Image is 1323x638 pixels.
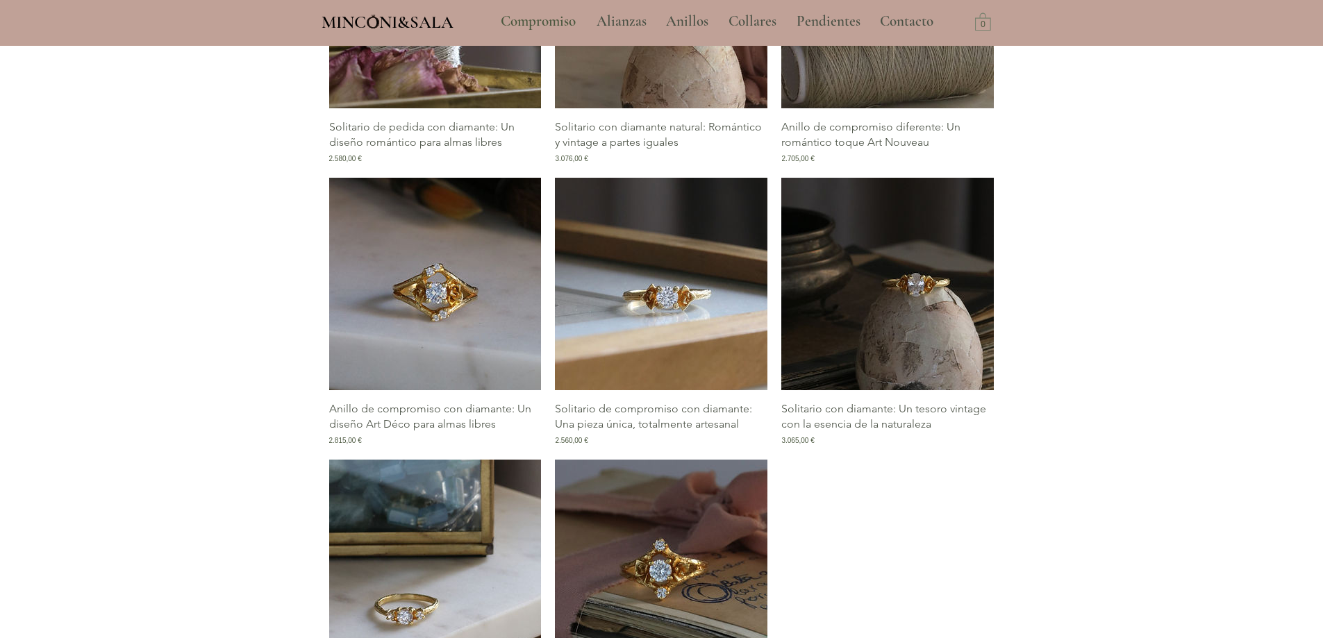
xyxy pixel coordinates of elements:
a: Carrito con 0 ítems [975,12,991,31]
p: Collares [722,4,783,39]
span: 2.705,00 € [781,153,814,164]
p: Solitario de pedida con diamante: Un diseño romántico para almas libres [329,119,542,151]
p: Solitario con diamante natural: Romántico y vintage a partes iguales [555,119,767,151]
p: Pendientes [790,4,867,39]
a: Solitario de compromiso con diamante: Una pieza única, totalmente artesanal2.560,00 € [555,401,767,446]
p: Alianzas [590,4,654,39]
a: MINCONI&SALA [322,9,454,32]
a: Solitario con diamante natural: Romántico y vintage a partes iguales3.076,00 € [555,119,767,164]
span: 3.076,00 € [555,153,588,164]
a: Anillos [656,4,718,39]
p: Compromiso [494,4,583,39]
span: 2.815,00 € [329,435,362,446]
a: Pendientes [786,4,869,39]
text: 0 [981,20,985,30]
a: Anillo de compromiso con diamante: Un diseño Art Déco para almas libres2.815,00 € [329,401,542,446]
a: Alianzas [586,4,656,39]
p: Contacto [873,4,940,39]
a: Compromiso [490,4,586,39]
p: Solitario de compromiso con diamante: Una pieza única, totalmente artesanal [555,401,767,433]
span: 3.065,00 € [781,435,814,446]
span: 2.560,00 € [555,435,588,446]
nav: Sitio [463,4,972,39]
div: Galería de Anillo de compromiso con diamante: Un diseño Art Déco para almas libres [329,178,542,446]
a: Collares [718,4,786,39]
img: Minconi Sala [367,15,379,28]
a: Solitario de pedida con diamante: Un diseño romántico para almas libres2.580,00 € [329,119,542,164]
p: Solitario con diamante: Un tesoro vintage con la esencia de la naturaleza [781,401,994,433]
a: Solitario con diamante: Un tesoro vintage con la esencia de la naturaleza3.065,00 € [781,401,994,446]
p: Anillo de compromiso con diamante: Un diseño Art Déco para almas libres [329,401,542,433]
div: Galería de Solitario de compromiso con diamante: Una pieza única, totalmente artesanal [555,178,767,446]
div: Galería de Solitario con diamante: Un tesoro vintage con la esencia de la naturaleza [781,178,994,446]
p: Anillo de compromiso diferente: Un romántico toque Art Nouveau [781,119,994,151]
p: Anillos [659,4,715,39]
a: Contacto [869,4,945,39]
span: MINCONI&SALA [322,12,454,33]
a: Anillo de compromiso diferente: Un romántico toque Art Nouveau2.705,00 € [781,119,994,164]
span: 2.580,00 € [329,153,362,164]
